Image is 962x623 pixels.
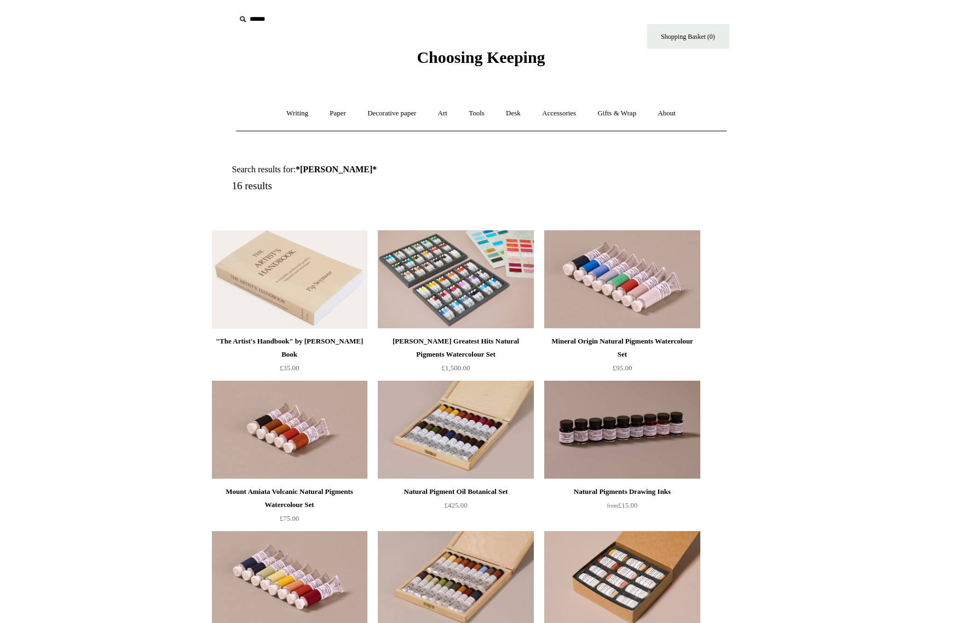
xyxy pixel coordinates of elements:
span: £1,500.00 [442,364,470,372]
a: "The Artist's Handbook" by Pip Seymour Book "The Artist's Handbook" by Pip Seymour Book [212,230,367,329]
a: About [648,99,686,128]
a: Mineral Origin Natural Pigments Watercolour Set Mineral Origin Natural Pigments Watercolour Set [544,230,700,329]
div: Mount Amiata Volcanic Natural Pigments Watercolour Set [215,485,365,511]
a: Writing [276,99,318,128]
img: Natural Pigment Oil Botanical Set [378,381,533,479]
a: [PERSON_NAME] Greatest Hits Natural Pigments Watercolour Set £1,500.00 [378,335,533,380]
img: Mount Amiata Volcanic Natural Pigments Watercolour Set [212,381,367,479]
a: Decorative paper [358,99,426,128]
div: Mineral Origin Natural Pigments Watercolour Set [547,335,697,361]
a: Natural Pigment Oil Botanical Set £425.00 [378,485,533,530]
a: Mount Amiata Volcanic Natural Pigments Watercolour Set Mount Amiata Volcanic Natural Pigments Wat... [212,381,367,479]
a: Natural Pigment Oil Botanical Set Natural Pigment Oil Botanical Set [378,381,533,479]
img: Wallace Seymour Greatest Hits Natural Pigments Watercolour Set [378,230,533,329]
a: Wallace Seymour Greatest Hits Natural Pigments Watercolour Set Wallace Seymour Greatest Hits Natu... [378,230,533,329]
span: Choosing Keeping [417,48,545,66]
h5: 16 results [232,180,494,193]
a: "The Artist's Handbook" by [PERSON_NAME] Book £35.00 [212,335,367,380]
a: Accessories [532,99,586,128]
a: Choosing Keeping [417,57,545,65]
a: Shopping Basket (0) [647,24,729,49]
div: Natural Pigments Drawing Inks [547,485,697,498]
a: Desk [496,99,531,128]
a: Gifts & Wrap [587,99,646,128]
strong: *[PERSON_NAME]* [296,165,377,174]
a: Tools [459,99,494,128]
a: Natural Pigments Drawing Inks Natural Pigments Drawing Inks [544,381,700,479]
img: Natural Pigments Drawing Inks [544,381,700,479]
span: £75.00 [280,514,299,522]
a: Mount Amiata Volcanic Natural Pigments Watercolour Set £75.00 [212,485,367,530]
img: Mineral Origin Natural Pigments Watercolour Set [544,230,700,329]
span: £35.00 [280,364,299,372]
div: [PERSON_NAME] Greatest Hits Natural Pigments Watercolour Set [381,335,531,361]
a: Paper [320,99,356,128]
a: Art [428,99,457,128]
span: from [607,503,618,509]
div: Natural Pigment Oil Botanical Set [381,485,531,498]
h1: Search results for: [232,164,494,174]
span: £15.00 [607,501,638,509]
span: £95.00 [613,364,632,372]
img: "The Artist's Handbook" by Pip Seymour Book [212,230,367,329]
div: "The Artist's Handbook" by [PERSON_NAME] Book [215,335,365,361]
a: Mineral Origin Natural Pigments Watercolour Set £95.00 [544,335,700,380]
span: £425.00 [444,501,467,509]
a: Natural Pigments Drawing Inks from£15.00 [544,485,700,530]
